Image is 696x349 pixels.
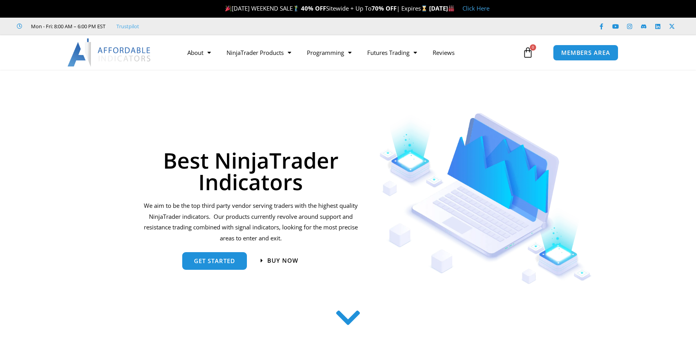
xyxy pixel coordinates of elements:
nav: Menu [179,44,520,62]
a: get started [182,252,247,270]
img: LogoAI | Affordable Indicators – NinjaTrader [67,38,152,67]
a: MEMBERS AREA [553,45,618,61]
span: [DATE] WEEKEND SALE Sitewide + Up To | Expires [223,4,429,12]
a: About [179,44,219,62]
a: Programming [299,44,359,62]
img: 🏭 [448,5,454,11]
span: get started [194,258,235,264]
img: ⌛ [421,5,427,11]
span: MEMBERS AREA [561,50,610,56]
strong: 70% OFF [372,4,397,12]
span: 0 [530,44,536,51]
span: Buy now [267,258,298,264]
strong: 40% OFF [301,4,326,12]
a: NinjaTrader Products [219,44,299,62]
a: Trustpilot [116,22,139,31]
h1: Best NinjaTrader Indicators [142,149,359,193]
a: 0 [511,41,545,64]
a: Reviews [425,44,462,62]
a: Click Here [462,4,489,12]
strong: [DATE] [429,4,455,12]
img: 🎉 [225,5,231,11]
a: Futures Trading [359,44,425,62]
a: Buy now [261,258,298,264]
p: We aim to be the top third party vendor serving traders with the highest quality NinjaTrader indi... [142,200,359,244]
span: Mon - Fri: 8:00 AM – 6:00 PM EST [29,22,105,31]
img: 🏌️‍♂️ [293,5,299,11]
img: Indicators 1 | Affordable Indicators – NinjaTrader [379,113,592,284]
